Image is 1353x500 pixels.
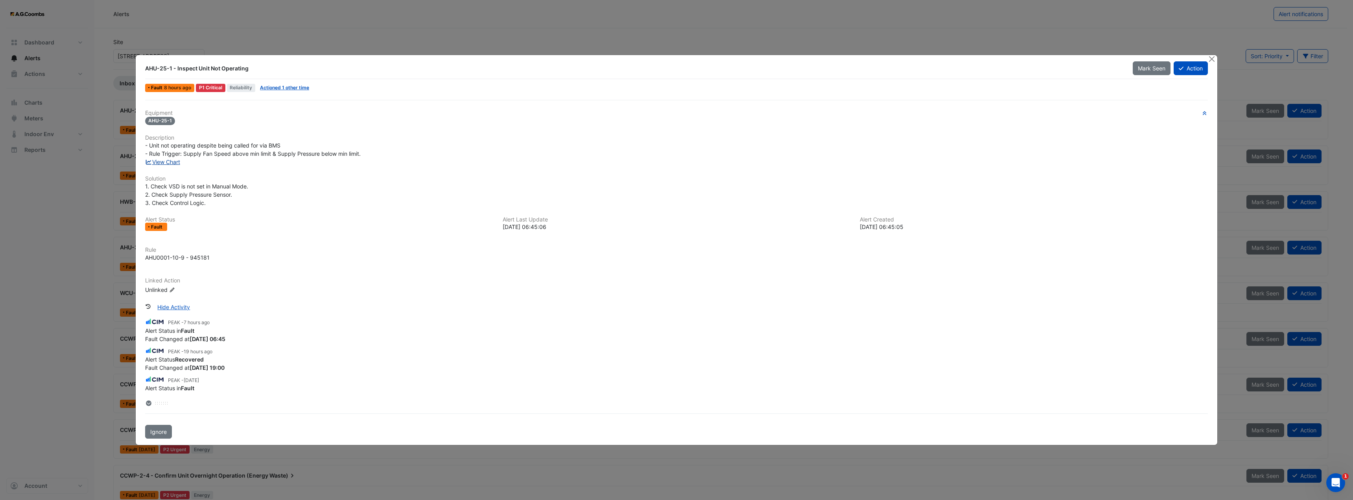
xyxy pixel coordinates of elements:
[164,85,191,90] span: Tue 12-Aug-2025 06:45 AEST
[860,216,1208,223] h6: Alert Created
[145,336,225,342] span: Fault Changed at
[150,428,167,435] span: Ignore
[1342,473,1349,480] span: 1
[227,84,256,92] span: Reliability
[145,317,165,326] img: CIM
[184,319,210,325] span: 2025-08-12 07:25:05
[184,377,199,383] span: 2025-08-11 07:19:36
[145,159,180,165] a: View Chart
[196,84,225,92] div: P1 Critical
[1174,61,1208,75] button: Action
[503,216,851,223] h6: Alert Last Update
[860,223,1208,231] div: [DATE] 06:45:05
[145,175,1208,182] h6: Solution
[145,253,210,262] div: AHU0001-10-9 - 945181
[168,348,212,355] small: PEAK -
[1133,61,1171,75] button: Mark Seen
[260,85,309,90] a: Actioned 1 other time
[145,135,1208,141] h6: Description
[145,110,1208,116] h6: Equipment
[145,65,1123,72] div: AHU-25-1 - Inspect Unit Not Operating
[168,319,210,326] small: PEAK -
[181,327,194,334] strong: Fault
[145,347,165,355] img: CIM
[169,287,175,293] fa-icon: Edit Linked Action
[1138,65,1165,72] span: Mark Seen
[503,223,851,231] div: [DATE] 06:45:06
[1326,473,1345,492] iframe: Intercom live chat
[175,356,204,363] strong: Recovered
[145,364,225,371] span: Fault Changed at
[145,247,1208,253] h6: Rule
[145,286,240,294] div: Unlinked
[190,336,225,342] strong: 2025-08-12 06:45:06
[190,364,225,371] strong: 2025-08-11 19:00:09
[184,349,212,354] span: 2025-08-11 19:58:55
[145,216,493,223] h6: Alert Status
[1207,55,1216,63] button: Close
[151,225,164,229] span: Fault
[181,385,194,391] strong: Fault
[145,277,1208,284] h6: Linked Action
[145,117,175,125] span: AHU-25-1
[145,385,194,391] span: Alert Status in
[152,300,195,314] button: Hide Activity
[145,183,248,206] span: 1. Check VSD is not set in Manual Mode. 2. Check Supply Pressure Sensor. 3. Check Control Logic.
[168,377,199,384] small: PEAK -
[145,425,172,439] button: Ignore
[145,400,152,406] fa-layers: More
[151,85,164,90] span: Fault
[145,327,194,334] span: Alert Status in
[145,356,204,363] span: Alert Status
[145,375,165,384] img: CIM
[145,142,361,157] span: - Unit not operating despite being called for via BMS - Rule Trigger: Supply Fan Speed above min ...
